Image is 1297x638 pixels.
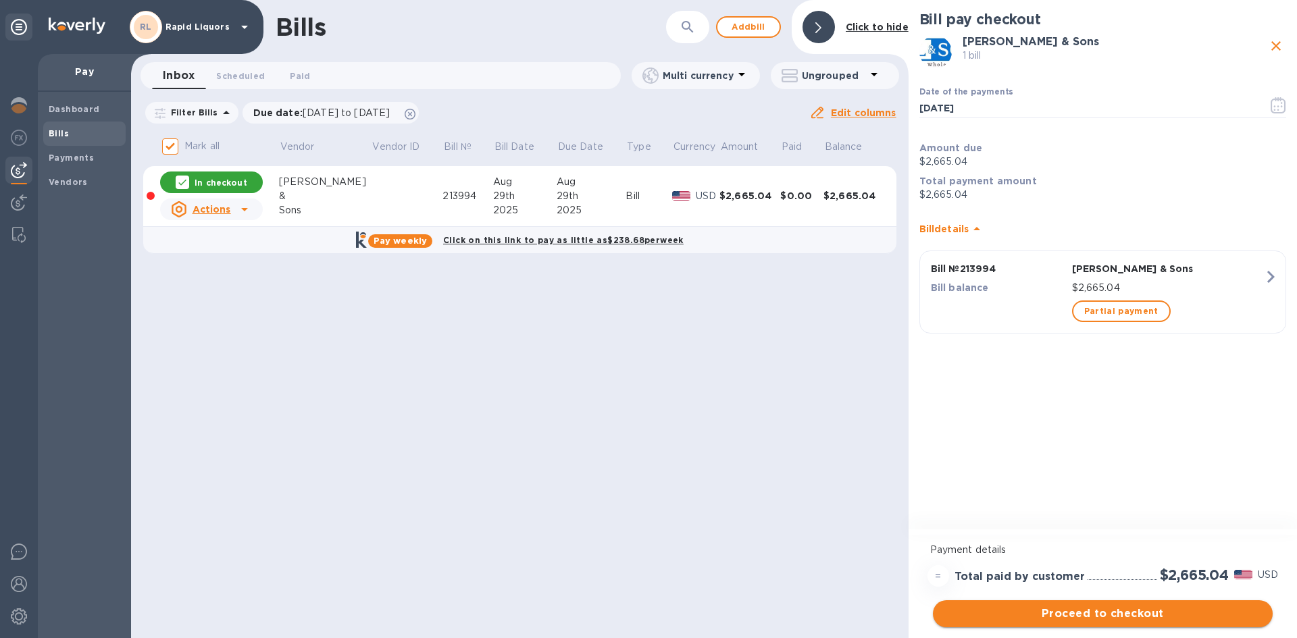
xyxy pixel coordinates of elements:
span: [DATE] to [DATE] [303,107,390,118]
p: $2,665.04 [1072,281,1264,295]
img: Logo [49,18,105,34]
div: Sons [279,203,372,217]
p: Rapid Liquors [166,22,233,32]
div: Due date:[DATE] to [DATE] [243,102,419,124]
button: Bill №213994[PERSON_NAME] & SonsBill balance$2,665.04Partial payment [919,250,1286,334]
h3: Total paid by customer [955,570,1085,583]
span: Proceed to checkout [944,606,1262,622]
span: Type [627,140,669,154]
p: Filter Bills [166,107,218,118]
div: 2025 [557,203,626,217]
p: Bill № 213994 [931,262,1067,275]
span: Paid [290,69,310,83]
span: Vendor [280,140,332,154]
p: Balance [825,140,863,154]
img: USD [1234,570,1252,579]
div: Unpin categories [5,14,32,41]
button: close [1266,36,1286,56]
span: Add bill [728,19,769,35]
div: [PERSON_NAME] [279,175,372,189]
span: Due Date [558,140,621,154]
div: Aug [493,175,557,189]
p: Ungrouped [802,69,866,82]
span: Partial payment [1084,303,1159,319]
span: Bill Date [494,140,552,154]
h2: $2,665.04 [1160,566,1229,583]
p: USD [696,189,719,203]
p: Bill balance [931,281,1067,294]
b: Bill details [919,223,969,234]
p: Bill Date [494,140,534,154]
div: $2,665.04 [719,189,780,203]
div: Aug [557,175,626,189]
p: $2,665.04 [919,188,1286,202]
b: Amount due [919,142,983,153]
button: Partial payment [1072,300,1171,322]
button: Addbill [716,16,781,38]
button: Proceed to checkout [933,600,1273,627]
div: 29th [557,189,626,203]
p: Currency [673,140,715,154]
p: Paid [782,140,803,154]
b: Total payment amount [919,176,1037,186]
b: Vendors [49,177,88,187]
p: Payment details [930,543,1275,557]
b: Dashboard [49,104,100,114]
span: Inbox [163,66,195,85]
p: Multi currency [663,69,734,82]
img: USD [672,191,690,201]
p: Bill № [444,140,472,154]
p: In checkout [195,177,247,188]
div: & [279,189,372,203]
p: Vendor ID [372,140,419,154]
div: 29th [493,189,557,203]
div: Bill [626,189,672,203]
div: 2025 [493,203,557,217]
p: Amount [721,140,759,154]
h1: Bills [276,13,326,41]
b: Click to hide [846,22,909,32]
p: $2,665.04 [919,155,1286,169]
p: Type [627,140,651,154]
b: Payments [49,153,94,163]
span: Bill № [444,140,489,154]
span: Amount [721,140,776,154]
div: $0.00 [780,189,823,203]
p: Vendor [280,140,315,154]
div: = [927,565,949,587]
h2: Bill pay checkout [919,11,1286,28]
p: Pay [49,65,120,78]
p: [PERSON_NAME] & Sons [1072,262,1264,275]
u: Edit columns [831,107,896,118]
p: Mark all [184,139,220,153]
div: Billdetails [919,207,1286,250]
p: 1 bill [963,49,1266,63]
div: $2,665.04 [823,189,885,203]
b: RL [140,22,152,32]
b: Click on this link to pay as little as $238.68 per week [443,235,684,245]
b: [PERSON_NAME] & Sons [963,35,1099,48]
p: USD [1258,568,1278,582]
p: Due date : [253,106,397,119]
p: Due Date [558,140,603,154]
label: Date of the payments [919,88,1013,97]
div: 213994 [442,189,493,203]
b: Pay weekly [374,236,427,246]
span: Balance [825,140,880,154]
img: Foreign exchange [11,130,27,146]
u: Actions [193,204,231,215]
span: Paid [782,140,820,154]
span: Vendor ID [372,140,437,154]
span: Scheduled [216,69,265,83]
b: Bills [49,128,69,138]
